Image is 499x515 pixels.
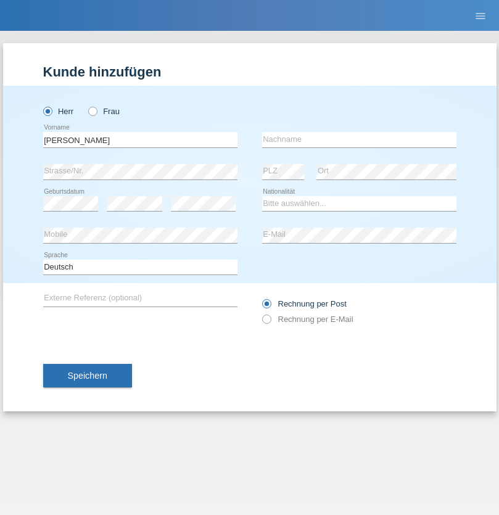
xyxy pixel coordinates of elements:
[88,107,120,116] label: Frau
[43,107,74,116] label: Herr
[43,107,51,115] input: Herr
[262,299,347,308] label: Rechnung per Post
[43,364,132,387] button: Speichern
[262,299,270,315] input: Rechnung per Post
[88,107,96,115] input: Frau
[43,64,456,80] h1: Kunde hinzufügen
[474,10,487,22] i: menu
[468,12,493,19] a: menu
[262,315,353,324] label: Rechnung per E-Mail
[68,371,107,381] span: Speichern
[262,315,270,330] input: Rechnung per E-Mail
